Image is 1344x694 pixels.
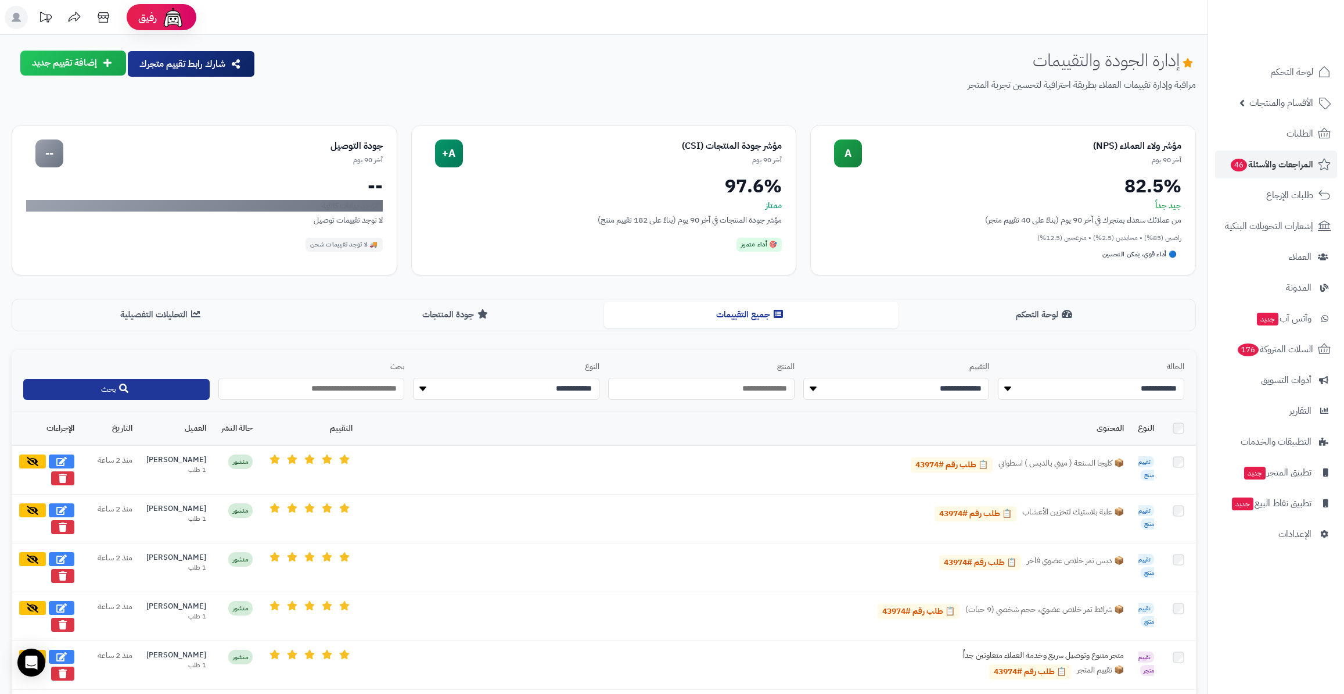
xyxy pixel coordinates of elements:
a: العملاء [1215,243,1337,271]
span: المراجعات والأسئلة [1230,156,1313,173]
span: منشور [228,455,253,469]
label: التقييم [803,362,990,373]
td: منذ 2 ساعة [81,641,139,690]
a: المراجعات والأسئلة46 [1215,151,1337,178]
span: تقييم متجر [1138,652,1154,676]
a: تطبيق المتجرجديد [1215,459,1337,486]
div: راضين (85%) • محايدين (2.5%) • منزعجين (12.5%) [825,233,1181,243]
div: A [834,139,862,167]
p: مراقبة وإدارة تقييمات العملاء بطريقة احترافية لتحسين تجربة المتجر [265,78,1196,92]
div: لا توجد بيانات كافية [26,200,383,212]
th: التقييم [260,412,360,445]
span: إشعارات التحويلات البنكية [1225,218,1313,234]
div: 🎯 أداء متميز [736,238,782,252]
a: تطبيق نقاط البيعجديد [1215,489,1337,517]
span: 📦 علبة بلاستيك لتخزين الأعشاب [1022,506,1124,521]
label: المنتج [608,362,795,373]
span: تقييم منتج [1138,505,1154,530]
div: 1 طلب [146,514,206,524]
div: مؤشر ولاء العملاء (NPS) [862,139,1181,153]
a: 📋 طلب رقم #43974 [939,555,1021,570]
span: رفيق [138,10,157,24]
button: بحث [23,379,210,400]
div: [PERSON_NAME] [146,601,206,612]
div: جيد جداً [825,200,1181,212]
span: التقارير [1289,403,1311,419]
div: 🔵 أداء قوي، يمكن التحسين [1098,248,1181,262]
a: الطلبات [1215,120,1337,148]
a: تحديثات المنصة [31,6,60,32]
div: 1 طلب [146,563,206,573]
td: منذ 2 ساعة [81,543,139,592]
img: logo-2.png [1265,9,1333,33]
div: مؤشر جودة المنتجات (CSI) [463,139,782,153]
button: شارك رابط تقييم متجرك [128,51,254,77]
div: Open Intercom Messenger [17,649,45,677]
div: -- [26,177,383,195]
a: 📋 طلب رقم #43974 [878,604,960,619]
div: آخر 90 يوم [862,155,1181,165]
span: أدوات التسويق [1261,372,1311,388]
button: جودة المنتجات [309,302,603,328]
span: تقييم منتج [1138,456,1154,481]
span: المدونة [1286,280,1311,296]
span: 46 [1230,158,1248,172]
th: النوع [1131,412,1161,445]
span: جديد [1257,313,1278,325]
label: النوع [413,362,599,373]
a: 📋 طلب رقم #43974 [911,457,993,473]
button: إضافة تقييم جديد [20,51,126,76]
a: أدوات التسويق [1215,366,1337,394]
div: 1 طلب [146,612,206,621]
button: التحليلات التفصيلية [15,302,309,328]
span: الإعدادات [1278,526,1311,542]
div: متجر متنوع وتوصيل سريع وخدمة العملاء متعاونين جداً [950,650,1124,661]
button: جميع التقييمات [604,302,899,328]
div: 1 طلب [146,661,206,670]
button: لوحة التحكم [899,302,1193,328]
span: السلات المتروكة [1237,341,1313,357]
div: 82.5% [825,177,1181,195]
td: منذ 2 ساعة [81,495,139,543]
a: لوحة التحكم [1215,58,1337,86]
span: طلبات الإرجاع [1266,187,1313,203]
span: وآتس آب [1256,310,1311,327]
span: 📦 دبس تمر خلاص عضوي فاخر [1027,555,1124,570]
span: 176 [1237,343,1259,357]
span: 📦 تقييم المتجر [1077,664,1124,679]
span: جديد [1232,498,1253,510]
div: A+ [435,139,463,167]
div: من عملائك سعداء بمتجرك في آخر 90 يوم (بناءً على 40 تقييم متجر) [825,214,1181,226]
div: [PERSON_NAME] [146,455,206,466]
div: 🚚 لا توجد تقييمات شحن [306,238,383,252]
span: التطبيقات والخدمات [1241,434,1311,450]
span: تقييم منتج [1138,554,1154,578]
span: تطبيق المتجر [1243,464,1311,481]
span: منشور [228,552,253,567]
span: تطبيق نقاط البيع [1231,495,1311,511]
a: وآتس آبجديد [1215,305,1337,332]
div: مؤشر جودة المنتجات في آخر 90 يوم (بناءً على 182 تقييم منتج) [426,214,782,226]
img: ai-face.png [161,6,185,29]
span: منشور [228,601,253,616]
span: 📦 شرائط تمر خلاص عضوي، حجم شخصي (9 حبات) [965,604,1124,619]
div: آخر 90 يوم [463,155,782,165]
span: تقييم منتج [1138,603,1154,627]
div: جودة التوصيل [63,139,383,153]
span: الأقسام والمنتجات [1249,95,1313,111]
a: طلبات الإرجاع [1215,181,1337,209]
a: التطبيقات والخدمات [1215,428,1337,456]
label: الحالة [998,362,1184,373]
th: حالة النشر [213,412,260,445]
div: ممتاز [426,200,782,212]
span: العملاء [1289,249,1311,265]
a: 📋 طلب رقم #43974 [989,664,1071,679]
div: -- [35,139,63,167]
h1: إدارة الجودة والتقييمات [1033,51,1196,70]
th: التاريخ [81,412,139,445]
a: 📋 طلب رقم #43974 [935,506,1016,521]
span: منشور [228,503,253,518]
a: التقارير [1215,397,1337,425]
span: لوحة التحكم [1270,64,1313,80]
span: جديد [1244,467,1266,480]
